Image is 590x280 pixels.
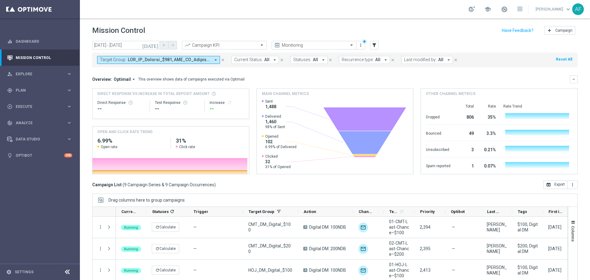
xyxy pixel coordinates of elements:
[265,159,291,164] span: 32
[121,267,141,273] colored-tag: Running
[328,57,333,63] button: close
[128,57,210,62] span: LOR_IP_Dolorsi_$981, AME_CO_Adipisc_$269, ELI_SE_Doeiusm_$246, TEM_IN_Utlabor_ETD Magnaali_$197, ...
[547,28,552,33] i: add
[16,137,66,141] span: Data Studio
[274,42,280,48] i: preview
[555,28,572,33] span: Campaign
[548,224,561,230] div: 15 Sep 2025, Monday
[121,224,141,230] colored-tag: Running
[155,225,159,229] i: refresh
[262,91,309,97] h4: Main channel metrics
[92,41,160,49] input: Select date range
[458,104,474,109] div: Total
[182,41,267,49] ng-select: Campaign KPI
[309,224,346,230] span: Digital DM: 100NDB
[544,26,575,35] button: add Campaign
[248,243,293,254] span: CMT_DM_Digital_$200
[152,223,179,232] button: refreshCalculate
[555,56,573,63] button: Reset All
[339,56,390,64] button: Recurrence type: All arrow_drop_down
[124,247,138,251] span: Running
[487,265,507,276] div: Elaine Pillay
[391,58,395,62] i: close
[279,57,285,63] button: close
[97,137,166,144] h2: 6.99%
[193,268,197,273] span: —
[101,144,117,149] span: Open rate
[265,134,297,139] span: Opened
[426,128,450,138] div: Bounced
[92,182,216,187] h3: Campaign List
[420,268,431,273] span: 2,413
[426,144,450,154] div: Unsubscribed
[155,268,159,272] i: refresh
[7,39,73,44] button: equalizer Dashboard
[265,164,291,169] span: 31% of Opened
[7,120,13,126] i: track_changes
[176,137,244,144] h2: 31%
[123,182,124,187] span: (
[543,180,568,189] button: open_in_browser Export
[7,137,73,142] div: Data Studio keyboard_arrow_right
[398,208,404,215] span: Calculate column
[155,100,199,105] div: Test Response
[375,57,380,62] span: All
[546,182,551,187] i: open_in_browser
[272,41,356,49] ng-select: Monitoring
[548,267,561,273] div: 15 Sep 2025, Monday
[7,88,73,93] div: gps_fixed Plan keyboard_arrow_right
[7,136,66,142] div: Data Studio
[452,246,455,251] span: —
[389,209,398,214] span: Templates
[6,269,12,275] i: settings
[66,136,72,142] i: keyboard_arrow_right
[155,105,199,112] div: --
[328,58,332,62] i: close
[390,57,395,63] button: close
[548,246,561,251] div: 15 Sep 2025, Monday
[98,246,103,251] i: more_vert
[280,58,284,62] i: close
[124,269,138,273] span: Running
[7,104,73,109] button: play_circle_outline Execute keyboard_arrow_right
[426,160,450,170] div: Spam reported
[309,246,346,251] span: Digital DM: 200NDB
[97,91,210,97] span: Direct Response VS Increase In Total Deposit Amount
[458,112,474,121] div: 806
[452,224,455,230] span: —
[64,153,72,157] div: +10
[124,226,138,230] span: Running
[221,58,225,62] i: close
[193,246,197,251] span: —
[452,267,455,273] span: —
[481,104,496,109] div: Rate
[231,56,279,64] button: Current Status: All arrow_drop_down
[487,243,507,254] div: Elaine Pillay
[7,153,13,158] i: lightbulb
[124,182,214,187] span: 9 Campaign Series & 9 Campaign Occurrences
[303,225,307,229] span: A
[121,209,136,214] span: Current Status
[142,42,159,48] i: [DATE]
[214,182,216,187] span: )
[16,121,66,125] span: Analyze
[7,88,13,93] i: gps_fixed
[97,129,152,135] h4: OPEN AND CLICK RATE TREND
[184,42,191,48] i: trending_up
[15,270,33,274] a: Settings
[404,57,437,62] span: Last modified by:
[358,266,368,275] div: Optimail
[138,77,245,82] div: This overview shows data of campaigns executed via Optimail
[7,55,73,60] button: Mission Control
[458,128,474,138] div: 49
[179,144,195,149] span: Click rate
[249,209,274,214] span: Target Group
[169,208,175,215] span: Calculate column
[389,240,409,257] span: 02-CMT-Last-Chance–$200
[535,5,572,14] a: [PERSON_NAME]keyboard_arrow_down
[7,33,72,49] div: Dashboard
[265,104,276,109] span: 1,488
[446,57,451,63] i: arrow_drop_down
